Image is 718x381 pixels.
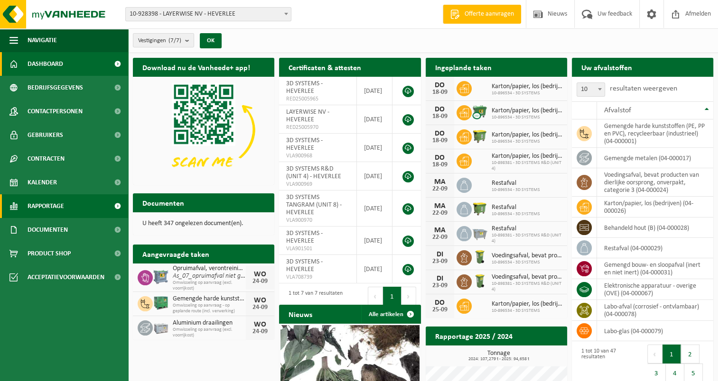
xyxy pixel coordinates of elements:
span: Omwisseling op aanvraag (excl. voorrijkost) [173,327,246,338]
span: VLA900970 [286,217,349,224]
button: 1 [662,345,681,363]
span: 10-896534 - 3D SYSTEMS [492,139,562,145]
div: DO [430,82,449,89]
td: gemengd bouw- en sloopafval (inert en niet inert) (04-000031) [597,258,713,279]
span: Offerte aanvragen [462,9,516,19]
span: Bedrijfsgegevens [28,76,83,100]
a: Offerte aanvragen [443,5,521,24]
p: U heeft 347 ongelezen document(en). [142,220,265,227]
span: Kalender [28,171,57,194]
img: WB-0140-HPE-GN-50 [472,249,488,265]
span: Karton/papier, los (bedrijven) [492,300,562,308]
button: Next [401,287,416,306]
span: Navigatie [28,28,57,52]
span: VLA900968 [286,152,349,160]
div: WO [251,271,270,278]
span: Documenten [28,218,68,242]
td: [DATE] [357,134,393,162]
td: [DATE] [357,162,393,190]
span: VLA901501 [286,245,349,253]
span: Rapportage [28,194,64,218]
span: Gebruikers [28,123,63,147]
td: elektronische apparatuur - overige (OVE) (04-000067) [597,279,713,300]
span: Afvalstof [604,107,631,114]
div: 25-09 [430,307,449,313]
img: WB-1100-HPE-GN-50 [472,128,488,144]
span: 10-896534 - 3D SYSTEMS [492,91,562,96]
label: resultaten weergeven [610,85,677,92]
div: MA [430,202,449,210]
td: voedingsafval, bevat producten van dierlijke oorsprong, onverpakt, categorie 3 (04-000024) [597,168,713,197]
h2: Certificaten & attesten [279,58,371,76]
div: 22-09 [430,210,449,217]
i: As_07_opruimafval niet giftig niet oxiderend [173,272,290,280]
span: 2024: 107,279 t - 2025: 94,658 t [430,357,567,362]
span: Karton/papier, los (bedrijven) [492,83,562,91]
img: Download de VHEPlus App [133,77,274,183]
div: 22-09 [430,186,449,192]
span: 10-896534 - 3D SYSTEMS [492,187,540,193]
span: RED25005965 [286,95,349,103]
h2: Rapportage 2025 / 2024 [426,327,522,345]
div: DI [430,251,449,258]
span: 3D SYSTEMS - HEVERLEE [286,230,323,245]
div: 24-09 [251,278,270,285]
span: 10-896534 - 3D SYSTEMS [492,115,562,120]
span: 10-898381 - 3D SYSTEMS R&D (UNIT 4) [492,160,562,172]
div: DO [430,154,449,162]
div: MA [430,178,449,186]
td: [DATE] [357,105,393,134]
span: 10-896534 - 3D SYSTEMS [492,260,562,265]
span: VLA708739 [286,273,349,281]
span: 10-928398 - LAYERWISE NV - HEVERLEE [125,7,291,21]
span: 3D SYSTEMS - HEVERLEE [286,80,323,95]
div: 18-09 [430,89,449,96]
span: Restafval [492,204,540,211]
span: 10 [577,82,605,97]
h2: Documenten [133,193,194,212]
span: Karton/papier, los (bedrijven) [492,131,562,139]
div: WO [251,321,270,328]
span: Omwisseling op aanvraag (excl. voorrijkost) [173,280,246,291]
div: 1 tot 7 van 7 resultaten [284,286,343,307]
button: Previous [368,287,383,306]
span: RED25005970 [286,124,349,131]
h2: Download nu de Vanheede+ app! [133,58,260,76]
span: 3D SYSTEMS - HEVERLEE [286,258,323,273]
img: WB-1100-HPE-GN-50 [472,200,488,217]
td: labo-glas (04-000079) [597,321,713,341]
span: Vestigingen [138,34,181,48]
img: PB-HB-1400-HPE-GN-01 [153,295,169,311]
span: Omwisseling op aanvraag - op geplande route (incl. verwerking) [173,303,246,314]
td: gemengde harde kunststoffen (PE, PP en PVC), recycleerbaar (industrieel) (04-000001) [597,119,713,148]
span: VLA900969 [286,181,349,188]
div: 18-09 [430,113,449,120]
img: WB-2500-GAL-GY-01 [472,225,488,241]
span: 10-898381 - 3D SYSTEMS R&D (UNIT 4) [492,233,562,244]
h2: Ingeplande taken [426,58,501,76]
span: Contactpersonen [28,100,83,123]
h2: Uw afvalstoffen [572,58,642,76]
span: 10-928398 - LAYERWISE NV - HEVERLEE [126,8,291,21]
div: 23-09 [430,258,449,265]
td: restafval (04-000029) [597,238,713,258]
button: 2 [681,345,699,363]
td: [DATE] [357,77,393,105]
div: DO [430,106,449,113]
img: PB-AP-0800-MET-02-01 [153,269,169,285]
button: 1 [383,287,401,306]
h2: Aangevraagde taken [133,245,219,263]
td: [DATE] [357,227,393,255]
span: Karton/papier, los (bedrijven) [492,153,562,160]
div: DO [430,130,449,137]
div: 23-09 [430,282,449,289]
count: (7/7) [168,37,181,44]
span: 3D SYSTEMS TANGRAM (UNIT 8) - HEVERLEE [286,194,342,216]
div: DO [430,299,449,307]
span: Dashboard [28,52,63,76]
span: Voedingsafval, bevat producten van dierlijke oorsprong, onverpakt, categorie 3 [492,252,562,260]
img: WB-0660-CU [472,104,488,120]
span: Karton/papier, los (bedrijven) [492,107,562,115]
a: Alle artikelen [361,305,420,324]
div: 24-09 [251,304,270,311]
